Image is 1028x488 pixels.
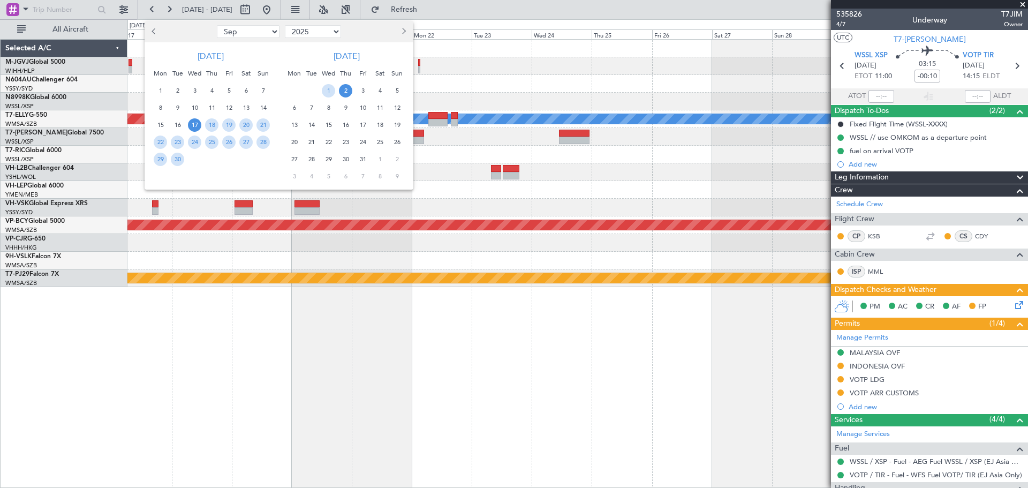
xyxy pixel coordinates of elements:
[255,116,272,133] div: 21-9-2025
[322,118,335,132] span: 15
[222,84,236,97] span: 5
[217,25,279,38] select: Select month
[169,82,186,99] div: 2-9-2025
[389,116,406,133] div: 19-10-2025
[303,116,320,133] div: 14-10-2025
[339,101,352,115] span: 9
[305,118,318,132] span: 14
[303,168,320,185] div: 4-11-2025
[186,99,203,116] div: 10-9-2025
[203,99,221,116] div: 11-9-2025
[186,65,203,82] div: Wed
[354,168,372,185] div: 7-11-2025
[239,136,253,149] span: 27
[152,116,169,133] div: 15-9-2025
[152,133,169,151] div: 22-9-2025
[169,116,186,133] div: 16-9-2025
[337,151,354,168] div: 30-10-2025
[320,133,337,151] div: 22-10-2025
[337,133,354,151] div: 23-10-2025
[256,136,270,149] span: 28
[354,151,372,168] div: 31-10-2025
[239,118,253,132] span: 20
[337,116,354,133] div: 16-10-2025
[186,133,203,151] div: 24-9-2025
[222,136,236,149] span: 26
[221,82,238,99] div: 5-9-2025
[154,118,167,132] span: 15
[255,65,272,82] div: Sun
[171,84,184,97] span: 2
[286,151,303,168] div: 27-10-2025
[203,116,221,133] div: 18-9-2025
[356,118,369,132] span: 17
[188,136,201,149] span: 24
[205,136,218,149] span: 25
[320,65,337,82] div: Wed
[203,82,221,99] div: 4-9-2025
[337,65,354,82] div: Thu
[356,101,369,115] span: 10
[339,118,352,132] span: 16
[320,168,337,185] div: 5-11-2025
[354,116,372,133] div: 17-10-2025
[188,118,201,132] span: 17
[256,101,270,115] span: 14
[390,153,404,166] span: 2
[154,136,167,149] span: 22
[152,82,169,99] div: 1-9-2025
[372,168,389,185] div: 8-11-2025
[149,23,161,40] button: Previous month
[356,170,369,183] span: 7
[171,136,184,149] span: 23
[239,84,253,97] span: 6
[354,65,372,82] div: Fri
[322,170,335,183] span: 5
[188,101,201,115] span: 10
[205,84,218,97] span: 4
[222,101,236,115] span: 12
[286,168,303,185] div: 3-11-2025
[255,133,272,151] div: 28-9-2025
[152,65,169,82] div: Mon
[286,116,303,133] div: 13-10-2025
[356,84,369,97] span: 3
[354,82,372,99] div: 3-10-2025
[305,153,318,166] span: 28
[390,170,404,183] span: 9
[390,101,404,115] span: 12
[221,65,238,82] div: Fri
[389,65,406,82] div: Sun
[390,136,404,149] span: 26
[322,84,335,97] span: 1
[152,151,169,168] div: 29-9-2025
[397,23,409,40] button: Next month
[171,118,184,132] span: 16
[373,170,387,183] span: 8
[286,99,303,116] div: 6-10-2025
[238,116,255,133] div: 20-9-2025
[322,101,335,115] span: 8
[188,84,201,97] span: 3
[238,99,255,116] div: 13-9-2025
[354,133,372,151] div: 24-10-2025
[169,99,186,116] div: 9-9-2025
[303,99,320,116] div: 7-10-2025
[339,153,352,166] span: 30
[320,82,337,99] div: 1-10-2025
[152,99,169,116] div: 8-9-2025
[205,118,218,132] span: 18
[373,153,387,166] span: 1
[373,84,387,97] span: 4
[171,153,184,166] span: 30
[390,84,404,97] span: 5
[303,133,320,151] div: 21-10-2025
[288,101,301,115] span: 6
[205,101,218,115] span: 11
[305,136,318,149] span: 21
[337,168,354,185] div: 6-11-2025
[256,84,270,97] span: 7
[288,136,301,149] span: 20
[373,118,387,132] span: 18
[373,136,387,149] span: 25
